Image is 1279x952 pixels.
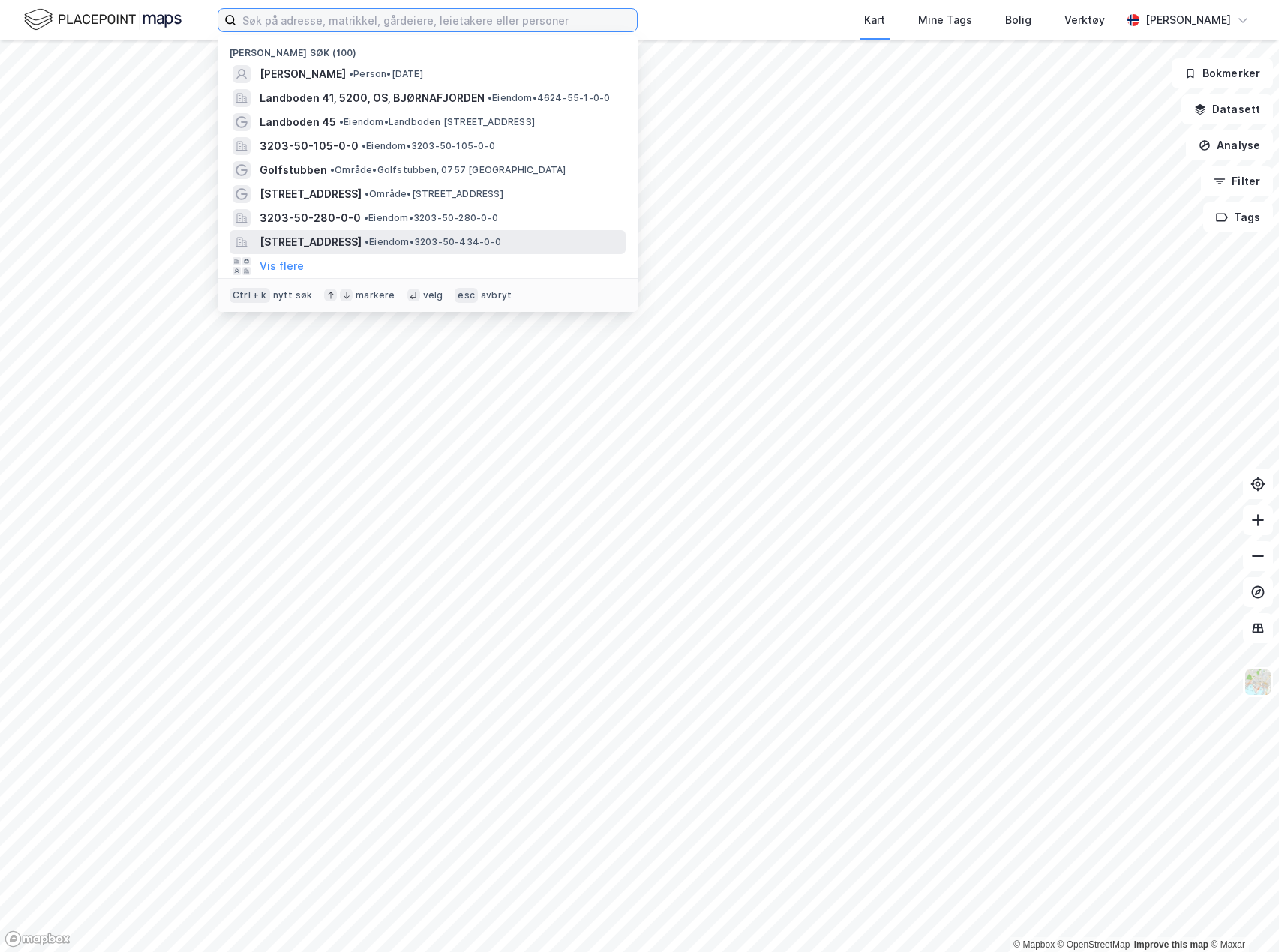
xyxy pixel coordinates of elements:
span: Eiendom • 3203-50-105-0-0 [362,140,495,152]
span: • [349,68,353,79]
div: velg [423,289,443,301]
span: • [365,236,369,247]
div: Mine Tags [918,11,972,29]
div: nytt søk [273,289,313,301]
span: [STREET_ADDRESS] [260,233,362,251]
span: 3203-50-280-0-0 [260,209,361,227]
div: Verktøy [1064,11,1105,29]
div: Ctrl + k [230,288,270,303]
span: Område • [STREET_ADDRESS] [365,188,503,200]
span: Eiendom • 4624-55-1-0-0 [488,92,610,104]
span: • [364,212,368,223]
input: Søk på adresse, matrikkel, gårdeiere, leietakere eller personer [236,9,637,31]
img: Z [1244,668,1272,696]
span: Eiendom • Landboden [STREET_ADDRESS] [339,116,535,128]
span: • [362,140,366,151]
span: Golfstubben [260,161,327,179]
span: • [339,116,344,127]
span: [PERSON_NAME] [260,65,346,83]
iframe: Chat Widget [1204,880,1279,952]
span: Eiendom • 3203-50-280-0-0 [364,212,498,224]
button: Filter [1201,166,1273,196]
button: Tags [1203,202,1273,232]
a: Mapbox [1013,939,1055,950]
a: OpenStreetMap [1058,939,1130,950]
a: Mapbox homepage [5,930,71,948]
span: 3203-50-105-0-0 [260,137,359,155]
div: esc [455,288,478,303]
div: avbryt [481,289,512,301]
div: [PERSON_NAME] søk (100) [218,35,638,62]
div: Kart [864,11,885,29]
img: logo.f888ab2527a4732fd821a326f86c7f29.svg [24,7,182,33]
button: Vis flere [260,257,304,275]
span: Eiendom • 3203-50-434-0-0 [365,236,501,248]
span: Område • Golfstubben, 0757 [GEOGRAPHIC_DATA] [330,164,566,176]
span: Landboden 45 [260,113,336,131]
button: Datasett [1181,94,1273,124]
span: • [365,188,369,199]
span: Landboden 41, 5200, OS, BJØRNAFJORDEN [260,89,485,107]
div: Kontrollprogram for chat [1204,880,1279,952]
div: Bolig [1005,11,1031,29]
span: [STREET_ADDRESS] [260,185,362,203]
button: Analyse [1186,130,1273,160]
div: [PERSON_NAME] [1145,11,1231,29]
button: Bokmerker [1172,58,1273,88]
div: markere [356,289,395,301]
span: • [330,164,335,175]
span: • [488,92,492,103]
span: Person • [DATE] [349,68,423,80]
a: Improve this map [1134,939,1208,950]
